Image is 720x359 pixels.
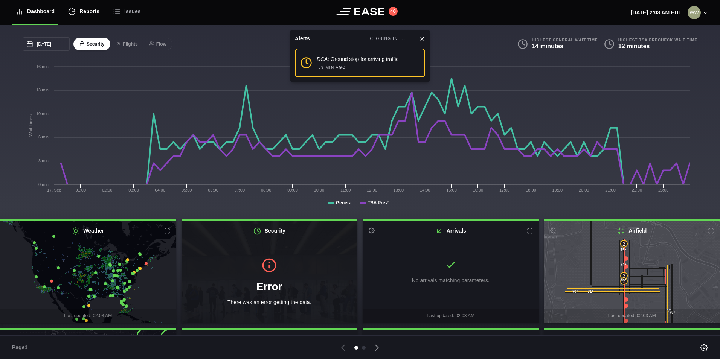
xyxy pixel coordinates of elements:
[128,188,139,192] text: 03:00
[368,200,389,205] tspan: TSA Pre✓
[446,188,457,192] text: 15:00
[38,182,49,187] tspan: 0 min
[12,344,31,351] span: Page 1
[36,88,49,92] tspan: 13 min
[295,35,310,43] div: Alerts
[76,188,86,192] text: 01:00
[526,188,536,192] text: 18:00
[182,188,192,192] text: 05:00
[499,188,510,192] text: 17:00
[194,298,346,306] p: There was an error getting the data.
[688,6,701,19] img: 44fab04170f095a2010eee22ca678195
[532,43,563,49] b: 14 minutes
[363,309,539,323] div: Last updated: 02:03 AM
[620,272,628,280] div: 2
[632,188,642,192] text: 22:00
[618,43,650,49] b: 12 minutes
[620,240,628,248] div: 2
[314,188,325,192] text: 10:00
[370,36,407,42] div: CLOSING IN 5...
[336,200,353,205] tspan: General
[317,65,346,70] div: -89 MIN AGO
[47,188,61,192] tspan: 17. Sep
[412,277,490,284] p: No arrivals matching parameters.
[235,188,245,192] text: 07:00
[552,188,563,192] text: 19:00
[194,279,346,295] h1: Error
[102,188,113,192] text: 02:00
[420,188,430,192] text: 14:00
[363,330,539,350] h2: Departures
[317,55,398,63] div: : Ground stop for arriving traffic
[340,188,351,192] text: 11:00
[579,188,589,192] text: 20:00
[389,7,398,16] button: 40
[473,188,484,192] text: 16:00
[658,188,669,192] text: 23:00
[261,188,272,192] text: 08:00
[110,38,143,51] button: Flights
[23,37,70,51] input: mm/dd/yyyy
[28,114,34,137] tspan: Wait Times
[631,9,682,17] p: [DATE] 2:03 AM EDT
[605,188,616,192] text: 21:00
[363,221,539,241] h2: Arrivals
[532,38,598,43] b: Highest General Wait Time
[182,330,358,350] h2: Parking
[620,277,628,285] div: 2
[38,158,49,163] tspan: 3 min
[143,38,172,51] button: Flow
[394,188,404,192] text: 13:00
[317,56,328,62] em: DCA
[367,188,377,192] text: 12:00
[287,188,298,192] text: 09:00
[155,188,166,192] text: 04:00
[73,38,110,51] button: Security
[208,188,218,192] text: 06:00
[36,64,49,69] tspan: 16 min
[36,111,49,116] tspan: 10 min
[182,221,358,241] h2: Security
[618,38,697,43] b: Highest TSA PreCheck Wait Time
[38,135,49,139] tspan: 6 min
